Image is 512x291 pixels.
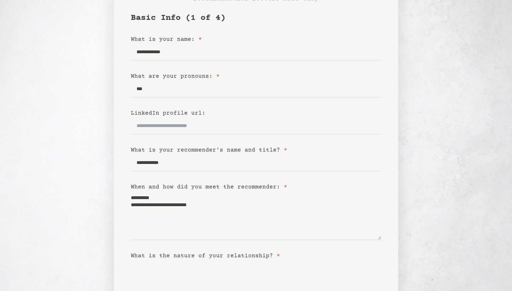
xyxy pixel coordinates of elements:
h1: Basic Info (1 of 4) [131,12,381,24]
label: What is your recommender’s name and title? [131,147,287,153]
label: What is your name: [131,36,202,43]
label: What are your pronouns: [131,73,220,79]
label: When and how did you meet the recommender: [131,184,287,190]
label: LinkedIn profile url: [131,110,206,116]
label: What is the nature of your relationship? [131,253,280,259]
